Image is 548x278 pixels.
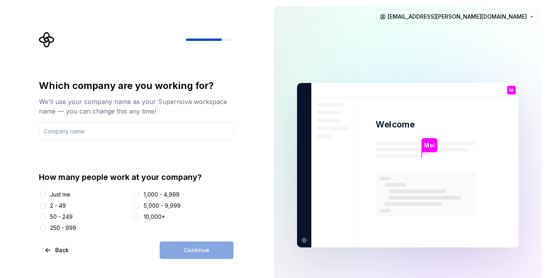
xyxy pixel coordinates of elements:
[144,202,181,210] div: 5,000 - 9,999
[509,88,513,93] p: M
[50,191,70,199] div: Just me
[39,241,75,259] button: Back
[39,172,233,183] div: How many people work at your company?
[144,191,179,199] div: 1,000 - 4,999
[144,213,165,221] div: 10,000+
[376,119,415,130] p: Welcome
[388,13,527,21] span: [EMAIL_ADDRESS][PERSON_NAME][DOMAIN_NAME]
[376,10,538,24] button: [EMAIL_ADDRESS][PERSON_NAME][DOMAIN_NAME]
[50,224,76,232] div: 250 - 999
[39,122,233,140] input: Company name
[50,202,66,210] div: 2 - 49
[424,141,434,150] p: Mei
[39,97,233,116] div: We’ll use your company name as your Supernova workspace name — you can change this any time!
[39,32,55,48] svg: Supernova Logo
[55,246,69,254] span: Back
[50,213,73,221] div: 50 - 249
[39,79,233,92] div: Which company are you working for?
